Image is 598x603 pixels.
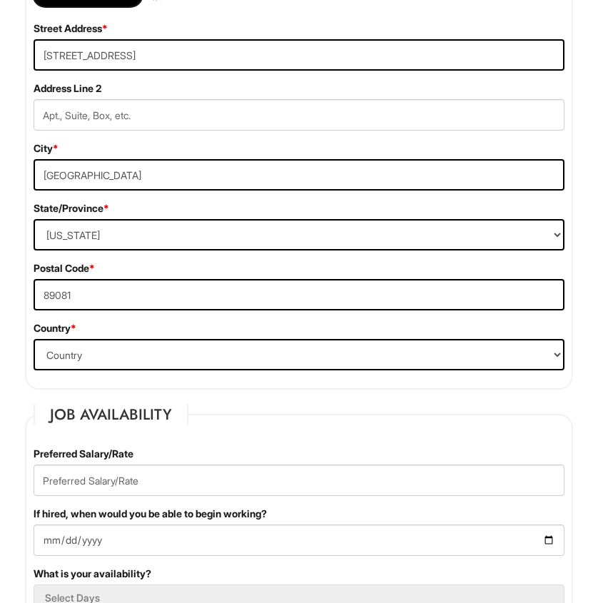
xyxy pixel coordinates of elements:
label: Postal Code [34,261,95,275]
label: Country [34,321,76,335]
label: State/Province [34,201,109,216]
label: Street Address [34,21,108,36]
input: Postal Code [34,279,564,310]
input: Street Address [34,39,564,71]
label: City [34,141,59,156]
h5: Select Days [45,592,553,603]
label: What is your availability? [34,567,151,581]
label: If hired, when would you be able to begin working? [34,507,267,521]
input: Apt., Suite, Box, etc. [34,99,564,131]
label: Preferred Salary/Rate [34,447,133,461]
select: Country [34,339,564,370]
select: State/Province [34,219,564,250]
input: Preferred Salary/Rate [34,465,564,496]
label: Address Line 2 [34,81,101,96]
input: City [34,159,564,191]
legend: Job Availability [34,404,188,425]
